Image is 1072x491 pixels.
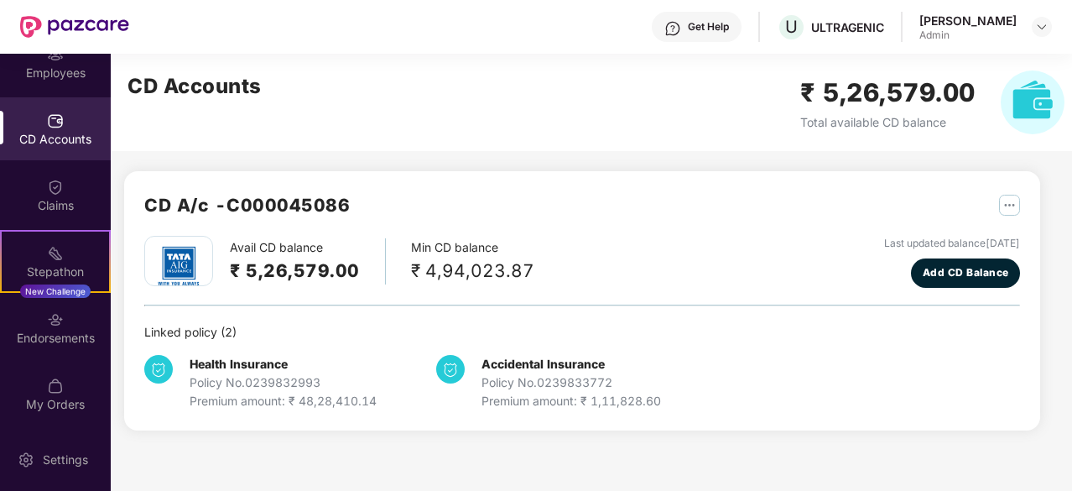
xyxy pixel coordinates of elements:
img: svg+xml;base64,PHN2ZyB4bWxucz0iaHR0cDovL3d3dy53My5vcmcvMjAwMC9zdmciIHdpZHRoPSIzNCIgaGVpZ2h0PSIzNC... [436,355,465,384]
img: svg+xml;base64,PHN2ZyBpZD0iSGVscC0zMngzMiIgeG1sbnM9Imh0dHA6Ly93d3cudzMub3JnLzIwMDAvc3ZnIiB3aWR0aD... [664,20,681,37]
div: Policy No. 0239832993 [190,373,377,392]
h2: ₹ 5,26,579.00 [230,257,360,285]
img: New Pazcare Logo [20,16,129,38]
img: tatag.png [149,237,208,295]
span: Total available CD balance [800,115,946,129]
div: [PERSON_NAME] [919,13,1017,29]
img: svg+xml;base64,PHN2ZyBpZD0iQ2xhaW0iIHhtbG5zPSJodHRwOi8vd3d3LnczLm9yZy8yMDAwL3N2ZyIgd2lkdGg9IjIwIi... [47,179,64,196]
div: Policy No. 0239833772 [481,373,661,392]
h2: CD Accounts [127,71,262,102]
img: svg+xml;base64,PHN2ZyB4bWxucz0iaHR0cDovL3d3dy53My5vcmcvMjAwMC9zdmciIHdpZHRoPSIyMSIgaGVpZ2h0PSIyMC... [47,245,64,262]
div: Linked policy ( 2 ) [144,323,1020,342]
div: Last updated balance [DATE] [884,236,1020,252]
img: svg+xml;base64,PHN2ZyB4bWxucz0iaHR0cDovL3d3dy53My5vcmcvMjAwMC9zdmciIHdpZHRoPSIyNSIgaGVpZ2h0PSIyNS... [999,195,1020,216]
img: svg+xml;base64,PHN2ZyBpZD0iRW1wbG95ZWVzIiB4bWxucz0iaHR0cDovL3d3dy53My5vcmcvMjAwMC9zdmciIHdpZHRoPS... [47,46,64,63]
h2: ₹ 5,26,579.00 [800,73,976,112]
img: svg+xml;base64,PHN2ZyBpZD0iRHJvcGRvd24tMzJ4MzIiIHhtbG5zPSJodHRwOi8vd3d3LnczLm9yZy8yMDAwL3N2ZyIgd2... [1035,20,1049,34]
img: svg+xml;base64,PHN2ZyBpZD0iQ0RfQWNjb3VudHMiIGRhdGEtbmFtZT0iQ0QgQWNjb3VudHMiIHhtbG5zPSJodHRwOi8vd3... [47,112,64,129]
h2: CD A/c - C000045086 [144,191,350,219]
div: ₹ 4,94,023.87 [411,257,534,285]
img: svg+xml;base64,PHN2ZyBpZD0iTXlfT3JkZXJzIiBkYXRhLW5hbWU9Ik15IE9yZGVycyIgeG1sbnM9Imh0dHA6Ly93d3cudz... [47,378,64,394]
span: U [785,17,798,37]
div: Stepathon [2,264,109,280]
button: Add CD Balance [911,259,1020,288]
div: Settings [38,452,93,468]
div: New Challenge [20,285,91,298]
img: svg+xml;base64,PHN2ZyBpZD0iU2V0dGluZy0yMHgyMCIgeG1sbnM9Imh0dHA6Ly93d3cudzMub3JnLzIwMDAvc3ZnIiB3aW... [18,452,34,468]
b: Health Insurance [190,357,288,371]
span: Add CD Balance [923,265,1009,281]
div: Premium amount: ₹ 1,11,828.60 [481,392,661,410]
div: Premium amount: ₹ 48,28,410.14 [190,392,377,410]
div: ULTRAGENIC [811,19,884,35]
div: Get Help [688,20,729,34]
div: Avail CD balance [230,238,386,285]
img: svg+xml;base64,PHN2ZyB4bWxucz0iaHR0cDovL3d3dy53My5vcmcvMjAwMC9zdmciIHdpZHRoPSIzNCIgaGVpZ2h0PSIzNC... [144,355,173,384]
div: Min CD balance [411,238,534,285]
img: svg+xml;base64,PHN2ZyBpZD0iRW5kb3JzZW1lbnRzIiB4bWxucz0iaHR0cDovL3d3dy53My5vcmcvMjAwMC9zdmciIHdpZH... [47,311,64,328]
img: svg+xml;base64,PHN2ZyB4bWxucz0iaHR0cDovL3d3dy53My5vcmcvMjAwMC9zdmciIHhtbG5zOnhsaW5rPSJodHRwOi8vd3... [1001,71,1064,134]
div: Admin [919,29,1017,42]
b: Accidental Insurance [481,357,605,371]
